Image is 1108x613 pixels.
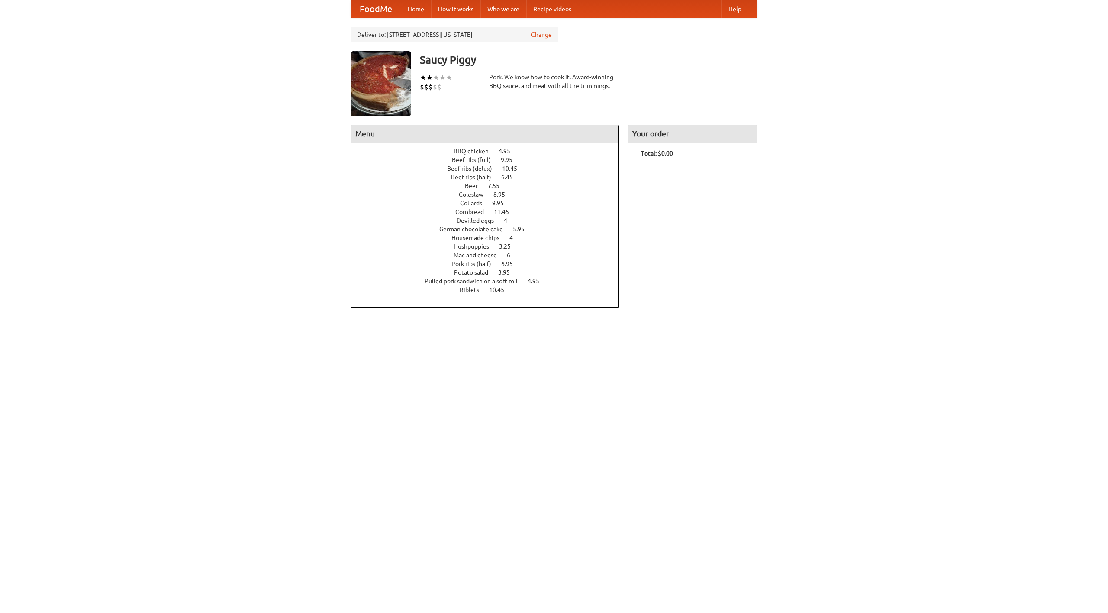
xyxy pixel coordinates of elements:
span: Devilled eggs [457,217,502,224]
a: Who we are [480,0,526,18]
b: Total: $0.00 [641,150,673,157]
span: Coleslaw [459,191,492,198]
a: Beef ribs (half) 6.45 [451,174,529,181]
a: Potato salad 3.95 [454,269,526,276]
span: Housemade chips [451,234,508,241]
span: 6 [507,252,519,259]
a: FoodMe [351,0,401,18]
span: Mac and cheese [454,252,506,259]
a: Riblets 10.45 [460,286,520,293]
li: $ [424,82,428,92]
a: Recipe videos [526,0,578,18]
li: ★ [433,73,439,82]
a: Cornbread 11.45 [455,208,525,215]
span: 10.45 [489,286,513,293]
span: 10.45 [502,165,526,172]
a: Beer 7.55 [465,182,515,189]
span: Beer [465,182,486,189]
a: Pulled pork sandwich on a soft roll 4.95 [425,278,555,285]
a: Pork ribs (half) 6.95 [451,260,529,267]
span: 9.95 [501,156,521,163]
a: Home [401,0,431,18]
span: 4.95 [528,278,548,285]
span: 3.25 [499,243,519,250]
li: $ [433,82,437,92]
a: Devilled eggs 4 [457,217,523,224]
span: 4 [509,234,522,241]
li: ★ [446,73,452,82]
span: BBQ chicken [454,148,497,155]
div: Deliver to: [STREET_ADDRESS][US_STATE] [351,27,558,42]
span: Collards [460,200,491,207]
li: ★ [426,73,433,82]
a: Housemade chips 4 [451,234,529,241]
a: German chocolate cake 5.95 [439,226,541,233]
a: Change [531,30,552,39]
a: Hushpuppies 3.25 [454,243,527,250]
span: Riblets [460,286,488,293]
a: BBQ chicken 4.95 [454,148,526,155]
span: Beef ribs (delux) [447,165,501,172]
a: Mac and cheese 6 [454,252,526,259]
span: German chocolate cake [439,226,512,233]
span: 7.55 [488,182,508,189]
a: Help [721,0,748,18]
a: Collards 9.95 [460,200,520,207]
li: $ [428,82,433,92]
span: 11.45 [494,208,518,215]
span: Beef ribs (half) [451,174,500,181]
span: 9.95 [492,200,512,207]
li: ★ [420,73,426,82]
span: 6.95 [501,260,522,267]
h4: Menu [351,125,618,143]
span: Beef ribs (full) [452,156,499,163]
div: Pork. We know how to cook it. Award-winning BBQ sauce, and meat with all the trimmings. [489,73,619,90]
span: 4 [504,217,516,224]
span: Potato salad [454,269,497,276]
li: $ [420,82,424,92]
h3: Saucy Piggy [420,51,757,68]
h4: Your order [628,125,757,143]
span: 3.95 [498,269,519,276]
span: 6.45 [501,174,522,181]
span: Cornbread [455,208,493,215]
a: How it works [431,0,480,18]
li: ★ [439,73,446,82]
li: $ [437,82,441,92]
span: 4.95 [499,148,519,155]
a: Coleslaw 8.95 [459,191,521,198]
span: Pork ribs (half) [451,260,500,267]
span: 8.95 [493,191,514,198]
span: Hushpuppies [454,243,498,250]
a: Beef ribs (delux) 10.45 [447,165,533,172]
img: angular.jpg [351,51,411,116]
span: Pulled pork sandwich on a soft roll [425,278,526,285]
span: 5.95 [513,226,533,233]
a: Beef ribs (full) 9.95 [452,156,528,163]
